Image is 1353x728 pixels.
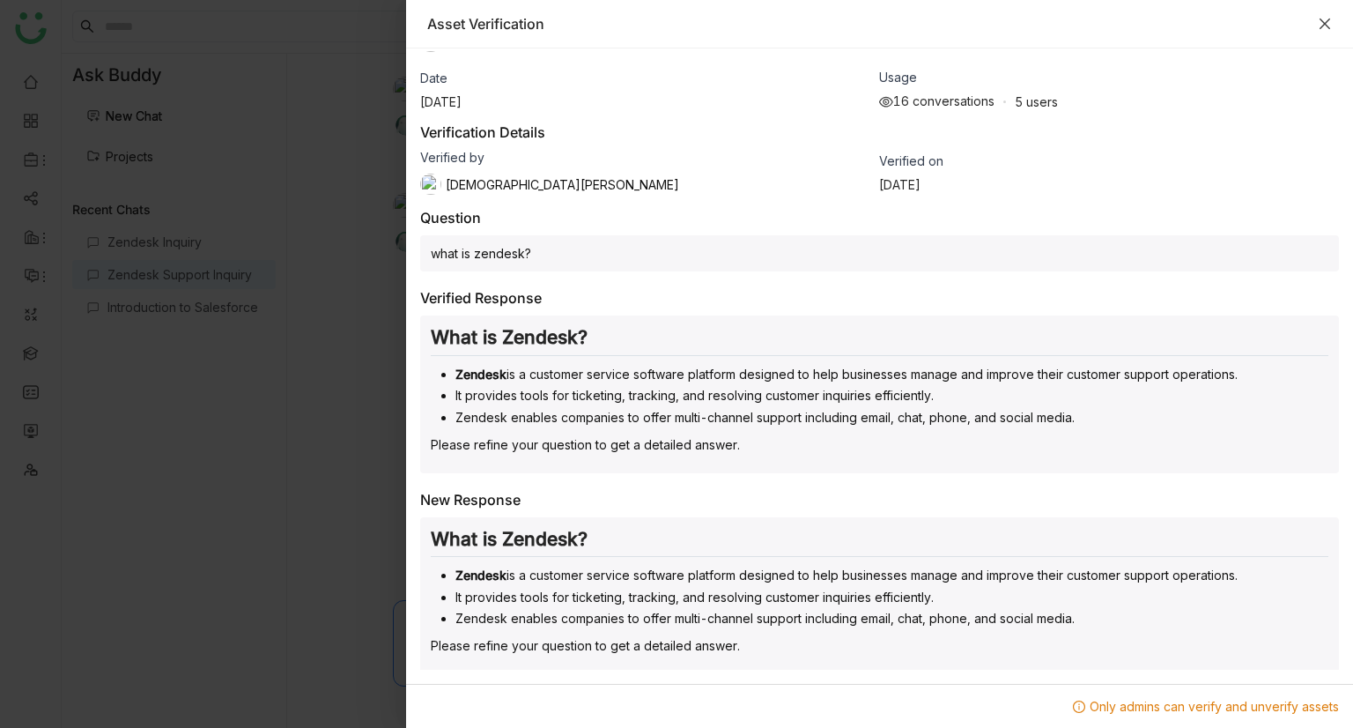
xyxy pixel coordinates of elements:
p: Please refine your question to get a detailed answer. [431,435,1328,454]
div: what is zendesk? [420,235,1339,271]
span: Only admins can verify and unverify assets [1073,699,1339,714]
span: Usage [879,70,917,85]
span: Verified by [420,150,484,165]
strong: Zendesk [455,568,506,583]
button: Close [1318,17,1332,31]
li: Zendesk enables companies to offer multi-channel support including email, chat, phone, and social... [455,609,1328,628]
li: It provides tools for ticketing, tracking, and resolving customer inquiries efficiently. [455,588,1328,606]
strong: Zendesk [455,367,506,382]
div: [DEMOGRAPHIC_DATA][PERSON_NAME] [420,174,679,195]
li: It provides tools for ticketing, tracking, and resolving customer inquiries efficiently. [455,386,1328,405]
div: Question [420,209,481,227]
li: is a customer service software platform designed to help businesses manage and improve their cust... [455,365,1328,383]
div: New Response [420,491,521,509]
div: Verified Response [420,289,542,307]
h2: What is Zendesk? [431,528,1328,558]
div: 16 conversations [879,93,994,109]
h2: What is Zendesk? [431,326,1328,356]
span: [DATE] [879,177,920,192]
div: 5 users [1015,94,1058,109]
span: [DATE] [420,94,462,109]
span: Verified on [879,153,943,168]
div: Asset Verification [427,14,1309,33]
li: Zendesk enables companies to offer multi-channel support including email, chat, phone, and social... [455,408,1328,427]
li: is a customer service software platform designed to help businesses manage and improve their cust... [455,566,1328,584]
img: 684a9b06de261c4b36a3cf65 [420,174,441,195]
p: Please refine your question to get a detailed answer. [431,636,1328,655]
span: Date [420,71,447,85]
div: Verification Details [420,123,1339,141]
img: views.svg [879,95,893,109]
